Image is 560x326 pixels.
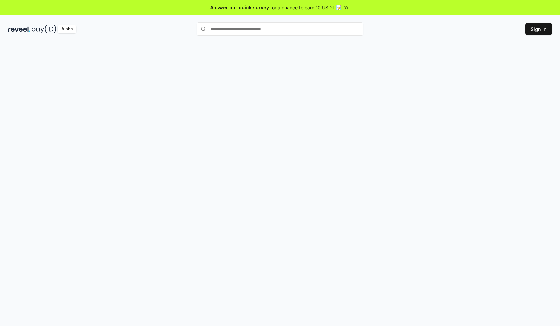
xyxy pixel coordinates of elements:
[270,4,342,11] span: for a chance to earn 10 USDT 📝
[32,25,56,33] img: pay_id
[525,23,552,35] button: Sign In
[210,4,269,11] span: Answer our quick survey
[58,25,76,33] div: Alpha
[8,25,30,33] img: reveel_dark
